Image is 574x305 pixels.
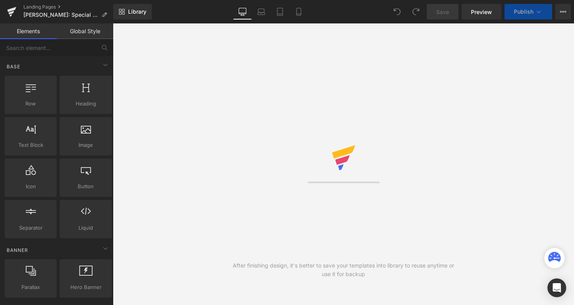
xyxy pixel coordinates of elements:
span: Preview [471,8,492,16]
a: Preview [462,4,501,20]
span: Hero Banner [62,283,109,291]
span: Text Block [7,141,54,149]
span: Liquid [62,224,109,232]
span: Banner [6,246,29,254]
span: Base [6,63,21,70]
span: [PERSON_NAME]: Special Offer [23,12,98,18]
span: Button [62,182,109,191]
a: New Library [113,4,152,20]
span: Publish [514,9,533,15]
span: Library [128,8,146,15]
span: Image [62,141,109,149]
button: Publish [504,4,552,20]
span: Parallax [7,283,54,291]
button: Undo [389,4,405,20]
div: After finishing design, it's better to save your templates into library to reuse anytime or use i... [228,261,459,278]
a: Laptop [252,4,271,20]
span: Save [436,8,449,16]
a: Landing Pages [23,4,113,10]
a: Mobile [289,4,308,20]
span: Separator [7,224,54,232]
a: Global Style [57,23,113,39]
button: More [555,4,571,20]
button: Redo [408,4,424,20]
a: Tablet [271,4,289,20]
a: Desktop [233,4,252,20]
span: Heading [62,100,109,108]
span: Icon [7,182,54,191]
span: Row [7,100,54,108]
div: Open Intercom Messenger [547,278,566,297]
